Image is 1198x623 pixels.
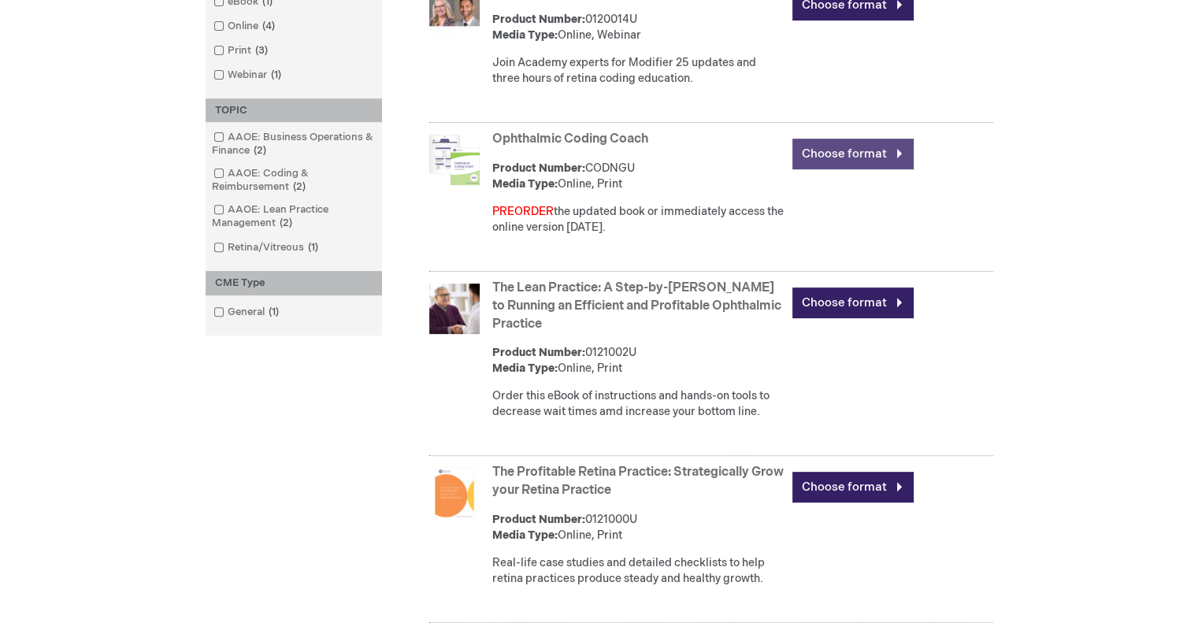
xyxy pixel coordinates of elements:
[251,44,272,57] span: 3
[206,98,382,123] div: TOPIC
[304,241,322,254] span: 1
[492,346,585,359] strong: Product Number:
[210,240,325,255] a: Retina/Vitreous1
[792,287,914,318] a: Choose format
[250,144,270,157] span: 2
[492,465,784,498] a: The Profitable Retina Practice: Strategically Grow your Retina Practice
[492,555,784,587] div: Real-life case studies and detailed checklists to help retina practices produce steady and health...
[492,362,558,375] strong: Media Type:
[210,68,287,83] a: Webinar1
[265,306,283,318] span: 1
[492,280,781,332] a: The Lean Practice: A Step-by-[PERSON_NAME] to Running an Efficient and Profitable Ophthalmic Prac...
[210,43,274,58] a: Print3
[492,161,784,192] div: CODNGU Online, Print
[267,69,285,81] span: 1
[429,284,480,334] img: The Lean Practice: A Step-by-Step Guide to Running an Efficient and Profitable Ophthalmic Practice
[210,130,378,158] a: AAOE: Business Operations & Finance2
[492,528,558,542] strong: Media Type:
[210,202,378,231] a: AAOE: Lean Practice Management2
[492,55,784,87] div: Join Academy experts for Modifier 25 updates and three hours of retina coding education.
[492,13,585,26] strong: Product Number:
[792,139,914,169] a: Choose format
[492,28,558,42] strong: Media Type:
[492,177,558,191] strong: Media Type:
[492,205,554,218] font: PREORDER
[210,305,285,320] a: General1
[429,135,480,185] img: Ophthalmic Coding Coach
[492,132,648,146] a: Ophthalmic Coding Coach
[492,512,784,543] div: 0121000U Online, Print
[210,166,378,195] a: AAOE: Coding & Reimbursement2
[492,161,585,175] strong: Product Number:
[492,388,784,420] div: Order this eBook of instructions and hands-on tools to decrease wait times amd increase your bott...
[429,468,480,518] img: The Profitable Retina Practice: Strategically Grow your Retina Practice
[792,472,914,502] a: Choose format
[258,20,279,32] span: 4
[492,345,784,376] div: 0121002U Online, Print
[492,204,784,235] div: the updated book or immediately access the online version [DATE].
[206,271,382,295] div: CME Type
[210,19,281,34] a: Online4
[492,12,784,43] div: 0120014U Online, Webinar
[276,217,296,229] span: 2
[289,180,310,193] span: 2
[492,513,585,526] strong: Product Number:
